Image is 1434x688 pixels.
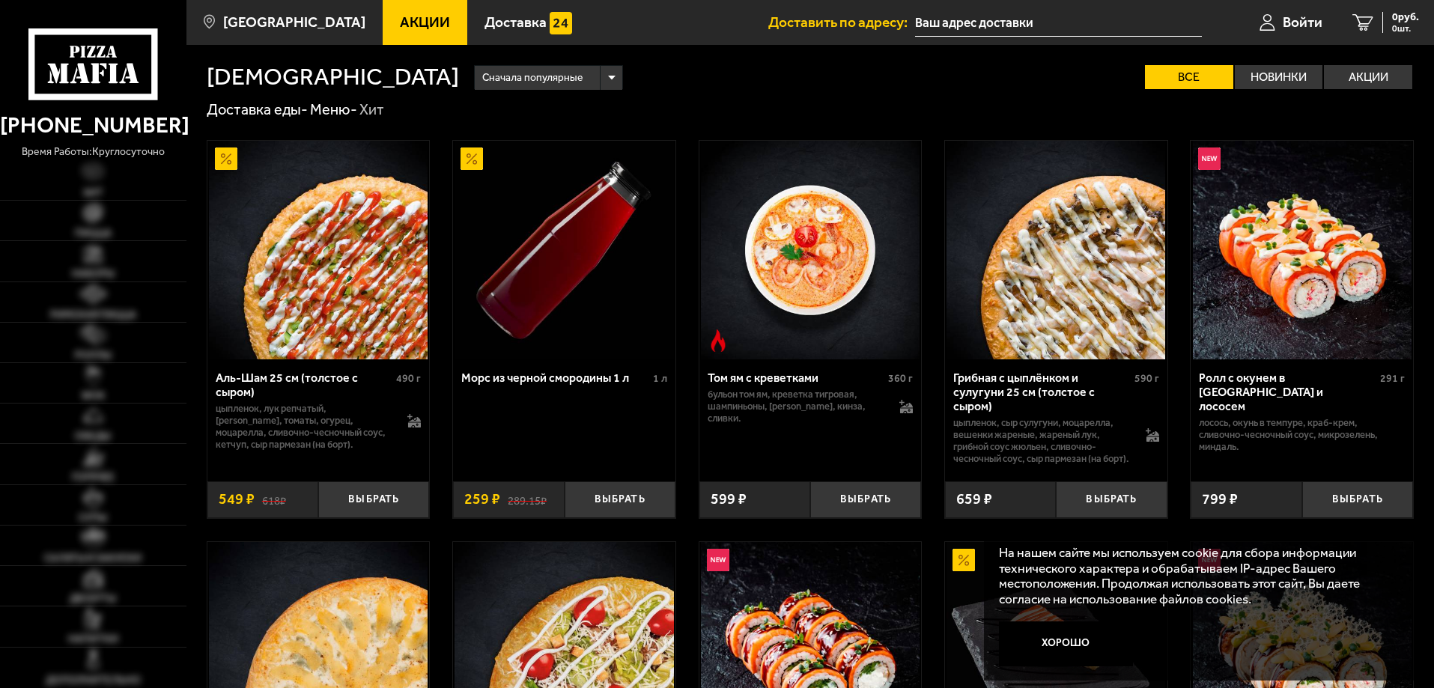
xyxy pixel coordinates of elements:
[708,371,885,385] div: Том ям с креветками
[1392,12,1419,22] span: 0 руб.
[209,141,428,359] img: Аль-Шам 25 см (толстое с сыром)
[82,391,105,401] span: WOK
[953,371,1131,413] div: Грибная с цыплёнком и сулугуни 25 см (толстое с сыром)
[1235,65,1323,89] label: Новинки
[945,141,1167,359] a: Грибная с цыплёнком и сулугуни 25 см (толстое с сыром)
[215,147,237,170] img: Акционный
[207,141,430,359] a: АкционныйАль-Шам 25 см (толстое с сыром)
[956,492,992,507] span: 659 ₽
[68,634,118,645] span: Напитки
[219,492,255,507] span: 549 ₽
[701,141,920,359] img: Том ям с креветками
[1198,147,1221,170] img: Новинка
[216,403,393,451] p: цыпленок, лук репчатый, [PERSON_NAME], томаты, огурец, моцарелла, сливочно-чесночный соус, кетчуп...
[653,372,667,385] span: 1 л
[707,549,729,571] img: Новинка
[888,372,913,385] span: 360 г
[708,389,885,424] p: бульон том ям, креветка тигровая, шампиньоны, [PERSON_NAME], кинза, сливки.
[1056,481,1167,518] button: Выбрать
[461,371,649,385] div: Морс из черной смородины 1 л
[915,9,1202,37] input: Ваш адрес доставки
[999,545,1391,607] p: На нашем сайте мы используем cookie для сбора информации технического характера и обрабатываем IP...
[396,372,421,385] span: 490 г
[947,141,1165,359] img: Грибная с цыплёнком и сулугуни 25 см (толстое с сыром)
[484,15,547,29] span: Доставка
[359,100,384,120] div: Хит
[1302,481,1413,518] button: Выбрать
[70,594,116,604] span: Десерты
[464,492,500,507] span: 259 ₽
[1193,141,1412,359] img: Ролл с окунем в темпуре и лососем
[453,141,675,359] a: АкционныйМорс из черной смородины 1 л
[44,553,142,564] span: Салаты и закуски
[508,492,547,507] s: 289.15 ₽
[207,100,308,118] a: Доставка еды-
[699,141,922,359] a: Острое блюдоТом ям с креветками
[46,675,141,686] span: Дополнительно
[75,350,112,361] span: Роллы
[999,621,1134,666] button: Хорошо
[79,513,107,523] span: Супы
[318,481,429,518] button: Выбрать
[550,12,572,34] img: 15daf4d41897b9f0e9f617042186c801.svg
[1283,15,1322,29] span: Войти
[72,472,115,483] span: Горячее
[482,64,583,92] span: Сначала популярные
[1202,492,1238,507] span: 799 ₽
[707,329,729,352] img: Острое блюдо
[953,417,1131,465] p: цыпленок, сыр сулугуни, моцарелла, вешенки жареные, жареный лук, грибной соус Жюльен, сливочно-че...
[1191,141,1413,359] a: НовинкаРолл с окунем в темпуре и лососем
[1145,65,1233,89] label: Все
[83,188,103,198] span: Хит
[310,100,357,118] a: Меню-
[1199,417,1405,453] p: лосось, окунь в темпуре, краб-крем, сливочно-чесночный соус, микрозелень, миндаль.
[72,269,115,279] span: Наборы
[953,549,975,571] img: Акционный
[455,141,673,359] img: Морс из черной смородины 1 л
[75,431,111,442] span: Обеды
[216,371,393,399] div: Аль-Шам 25 см (толстое с сыром)
[223,15,365,29] span: [GEOGRAPHIC_DATA]
[400,15,450,29] span: Акции
[262,492,286,507] s: 618 ₽
[565,481,675,518] button: Выбрать
[810,481,921,518] button: Выбрать
[75,228,112,239] span: Пицца
[1324,65,1412,89] label: Акции
[207,65,459,89] h1: [DEMOGRAPHIC_DATA]
[711,492,747,507] span: 599 ₽
[1380,372,1405,385] span: 291 г
[768,15,915,29] span: Доставить по адресу:
[1392,24,1419,33] span: 0 шт.
[461,147,483,170] img: Акционный
[50,310,136,320] span: Римская пицца
[1134,372,1159,385] span: 590 г
[1199,371,1376,413] div: Ролл с окунем в [GEOGRAPHIC_DATA] и лососем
